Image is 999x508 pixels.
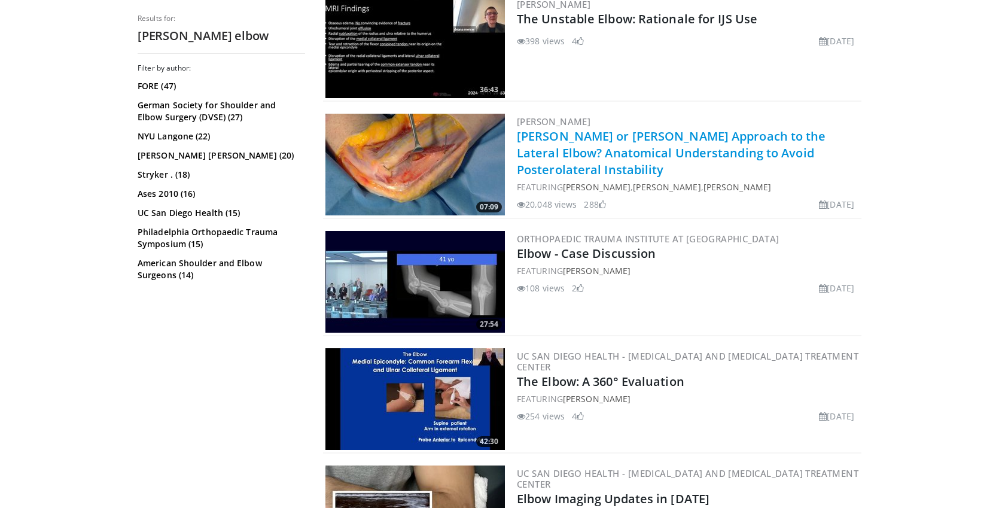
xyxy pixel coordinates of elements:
[517,410,565,422] li: 254 views
[819,198,854,211] li: [DATE]
[517,128,826,178] a: [PERSON_NAME] or [PERSON_NAME] Approach to the Lateral Elbow? Anatomical Understanding to Avoid P...
[517,373,684,390] a: The Elbow: A 360° Evaluation
[476,436,502,447] span: 42:30
[572,35,584,47] li: 4
[563,393,631,404] a: [PERSON_NAME]
[517,115,590,127] a: [PERSON_NAME]
[325,231,505,333] a: 27:54
[138,28,305,44] h2: [PERSON_NAME] elbow
[517,282,565,294] li: 108 views
[584,198,605,211] li: 288
[476,202,502,212] span: 07:09
[138,207,302,219] a: UC San Diego Health (15)
[476,319,502,330] span: 27:54
[517,233,779,245] a: Orthopaedic Trauma Institute at [GEOGRAPHIC_DATA]
[517,467,858,490] a: UC San Diego Health - [MEDICAL_DATA] and [MEDICAL_DATA] Treatment Center
[325,231,505,333] img: 7506ee30-a3d3-46a3-bf58-0dc4823ab7a8.300x170_q85_crop-smart_upscale.jpg
[138,150,302,162] a: [PERSON_NAME] [PERSON_NAME] (20)
[572,410,584,422] li: 4
[517,245,656,261] a: Elbow - Case Discussion
[138,226,302,250] a: Philadelphia Orthopaedic Trauma Symposium (15)
[517,393,859,405] div: FEATURING
[138,130,302,142] a: NYU Langone (22)
[138,257,302,281] a: American Shoulder and Elbow Surgeons (14)
[517,181,859,193] div: FEATURING , ,
[138,99,302,123] a: German Society for Shoulder and Elbow Surgery (DVSE) (27)
[325,348,505,450] a: 42:30
[138,14,305,23] p: Results for:
[819,410,854,422] li: [DATE]
[325,348,505,450] img: 310f120a-c1a5-4a42-9d82-dfbb37a957a7.300x170_q85_crop-smart_upscale.jpg
[138,63,305,73] h3: Filter by author:
[517,11,757,27] a: The Unstable Elbow: Rationale for IJS Use
[517,35,565,47] li: 398 views
[476,84,502,95] span: 36:43
[517,264,859,277] div: FEATURING
[325,114,505,215] img: d5fb476d-116e-4503-aa90-d2bb1c71af5c.300x170_q85_crop-smart_upscale.jpg
[633,181,700,193] a: [PERSON_NAME]
[138,188,302,200] a: Ases 2010 (16)
[517,350,858,373] a: UC San Diego Health - [MEDICAL_DATA] and [MEDICAL_DATA] Treatment Center
[563,181,631,193] a: [PERSON_NAME]
[572,282,584,294] li: 2
[325,114,505,215] a: 07:09
[563,265,631,276] a: [PERSON_NAME]
[819,35,854,47] li: [DATE]
[138,169,302,181] a: Stryker . (18)
[703,181,771,193] a: [PERSON_NAME]
[517,491,709,507] a: Elbow Imaging Updates in [DATE]
[819,282,854,294] li: [DATE]
[138,80,302,92] a: FORE (47)
[517,198,577,211] li: 20,048 views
